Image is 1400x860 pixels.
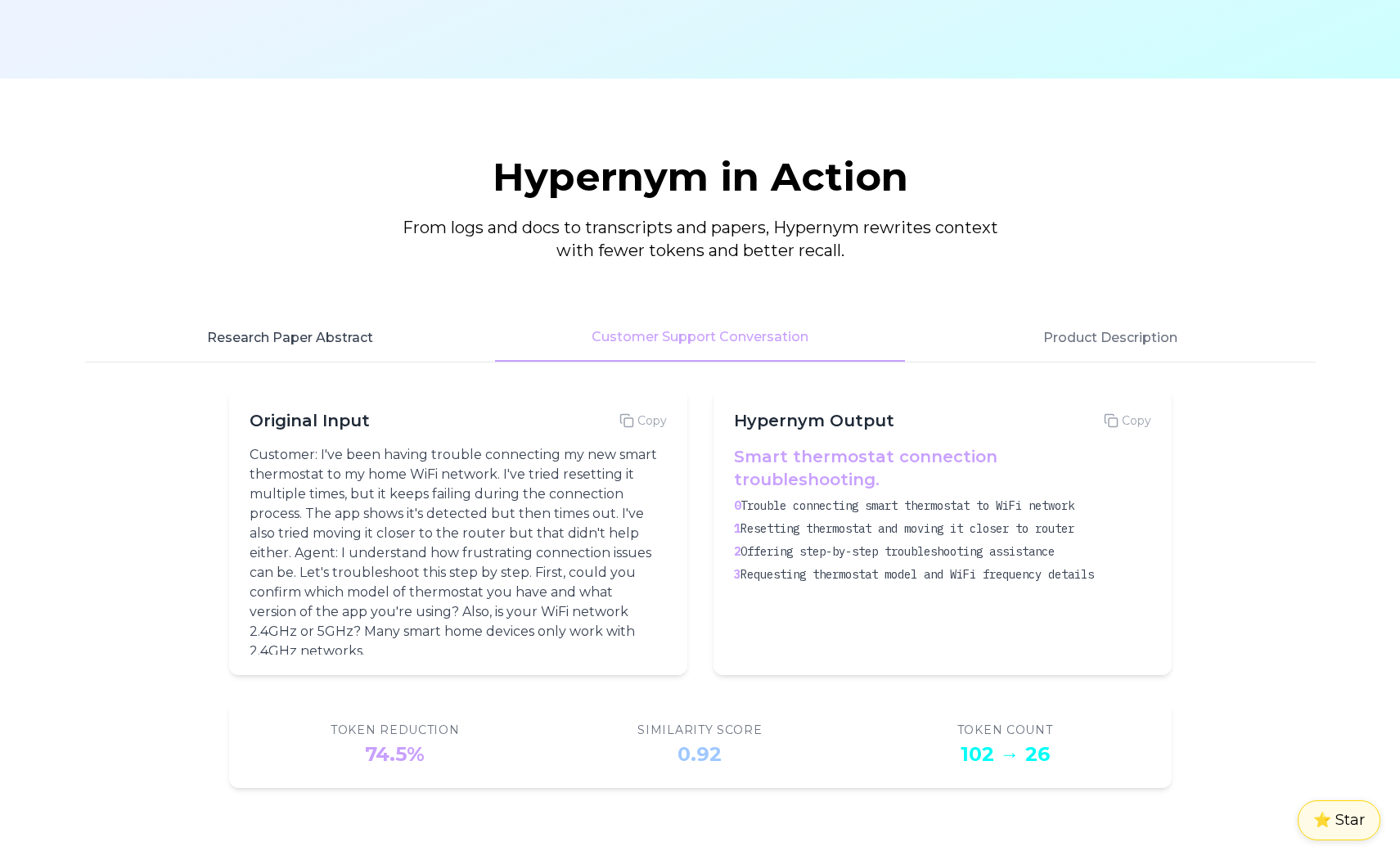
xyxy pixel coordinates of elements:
[734,521,741,536] span: 1
[85,157,1316,196] h2: Hypernym in Action
[637,722,762,738] div: Similarity Score
[734,544,741,559] span: 2
[1104,412,1151,429] button: Copy
[677,741,722,768] div: 0.92
[741,544,1055,559] span: Offering step-by-step troubleshooting assistance
[619,412,667,429] button: Copy
[1298,800,1380,840] button: ⭐ Star
[637,412,667,429] span: Copy
[741,567,1094,582] span: Requesting thermostat model and WiFi frequency details
[957,722,1053,738] div: Token Count
[741,521,1074,536] span: Resetting thermostat and moving it closer to router
[250,409,370,432] h3: Original Input
[741,498,1074,513] span: Trouble connecting smart thermostat to WiFi network
[961,741,1050,768] div: 102 → 26
[85,314,495,362] button: Research Paper Abstract
[734,409,894,432] h3: Hypernym Output
[905,314,1315,362] button: Product Description
[495,314,905,362] button: Customer Support Conversation
[734,567,741,582] span: 3
[734,498,741,513] span: 0
[386,216,1015,262] p: From logs and docs to transcripts and papers, Hypernym rewrites context with fewer tokens and bet...
[250,445,660,661] p: Customer: I've been having trouble connecting my new smart thermostat to my home WiFi network. I'...
[1122,412,1151,429] span: Copy
[365,741,425,768] div: 74.5%
[734,445,1145,491] h4: Smart thermostat connection troubleshooting.
[331,722,460,738] div: Token Reduction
